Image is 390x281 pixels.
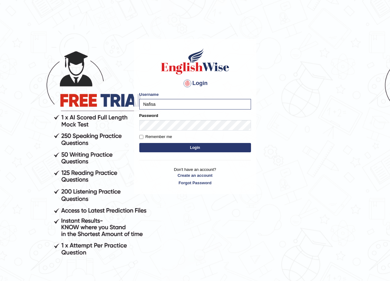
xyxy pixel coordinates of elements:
button: Login [139,143,251,152]
label: Username [139,91,159,97]
img: Logo of English Wise sign in for intelligent practice with AI [160,47,231,75]
a: Forgot Password [139,180,251,186]
p: Don't have an account? [139,167,251,186]
label: Password [139,113,158,118]
input: Remember me [139,135,143,139]
h4: Login [139,78,251,88]
a: Create an account [139,172,251,178]
label: Remember me [139,134,172,140]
